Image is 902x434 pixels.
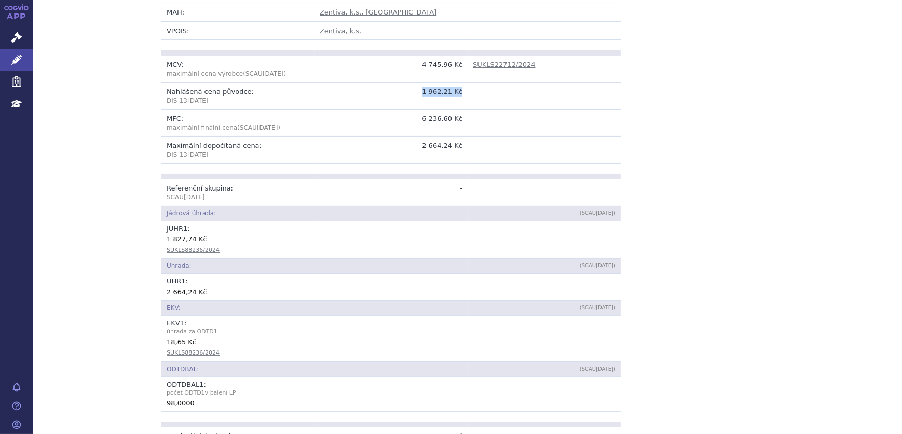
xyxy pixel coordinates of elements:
div: 98,0000 [167,398,616,408]
span: [DATE] [263,70,284,77]
span: (SCAU ) [580,263,616,268]
a: SUKLS88236/2024 [167,247,220,253]
td: Nahlášená cena původce: [161,82,315,109]
td: Referenční skupina: [161,179,315,206]
span: 1 [214,328,217,335]
p: DIS-13 [167,151,309,159]
td: Jádrová úhrada: [161,206,468,221]
td: 6 236,60 Kč [315,109,468,136]
td: UHR : [161,274,621,300]
span: maximální cena výrobce [167,70,243,77]
td: Maximální dopočítaná cena: [161,136,315,163]
p: maximální finální cena [167,124,309,132]
span: [DATE] [596,210,613,216]
td: 4 745,96 Kč [315,56,468,83]
span: [DATE] [187,97,209,104]
span: (SCAU ) [580,210,616,216]
a: SUKLS22712/2024 [473,61,536,69]
span: úhrada za ODTD [167,327,616,336]
span: [DATE] [596,366,613,372]
td: Úhrada: [161,259,468,274]
span: [DATE] [596,263,613,268]
span: [DATE] [257,124,278,131]
p: SCAU [167,193,309,202]
div: 2 664,24 Kč [167,287,616,297]
td: VPOIS: [161,21,315,39]
td: 2 664,24 Kč [315,136,468,163]
td: MAH: [161,3,315,21]
a: Zentiva, k.s., [GEOGRAPHIC_DATA] [320,8,436,16]
p: DIS-13 [167,97,309,105]
td: EKV: [161,300,468,315]
span: (SCAU ) [237,124,280,131]
td: - [315,179,468,206]
span: [DATE] [596,305,613,310]
td: MFC: [161,109,315,136]
div: 1 827,74 Kč [167,234,616,244]
td: EKV : [161,316,621,361]
span: [DATE] [184,194,205,201]
a: SUKLS88236/2024 [167,349,220,356]
td: JUHR : [161,221,621,259]
span: 1 [183,225,187,233]
span: (SCAU ) [580,305,616,310]
td: ODTDBAL : [161,377,621,412]
span: 1 [181,277,185,285]
span: (SCAU ) [167,70,286,77]
td: MCV: [161,56,315,83]
div: 18,65 Kč [167,336,616,347]
a: Zentiva, k.s. [320,27,361,35]
td: 1 962,21 Kč [315,82,468,109]
span: 1 [180,319,184,327]
span: (SCAU ) [580,366,616,372]
span: [DATE] [187,151,209,158]
span: 1 [201,389,205,396]
span: počet ODTD v balení LP [167,388,616,398]
span: 1 [199,381,203,388]
td: ODTDBAL: [161,361,468,376]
